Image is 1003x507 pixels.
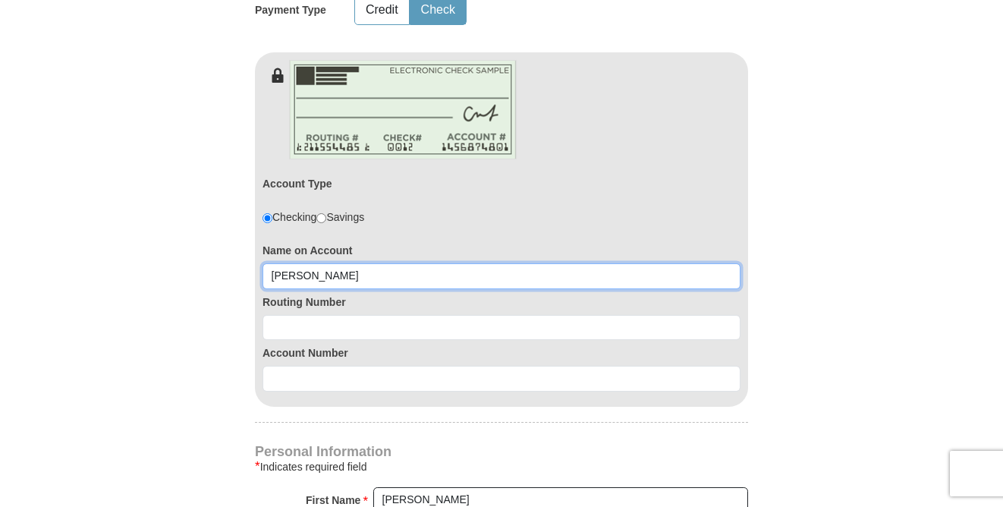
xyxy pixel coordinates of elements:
[263,294,740,310] label: Routing Number
[255,4,326,17] h5: Payment Type
[263,176,332,191] label: Account Type
[263,209,364,225] div: Checking Savings
[255,458,748,476] div: Indicates required field
[263,345,740,361] label: Account Number
[255,446,748,458] h4: Personal Information
[289,60,517,159] img: check-en.png
[263,243,740,258] label: Name on Account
